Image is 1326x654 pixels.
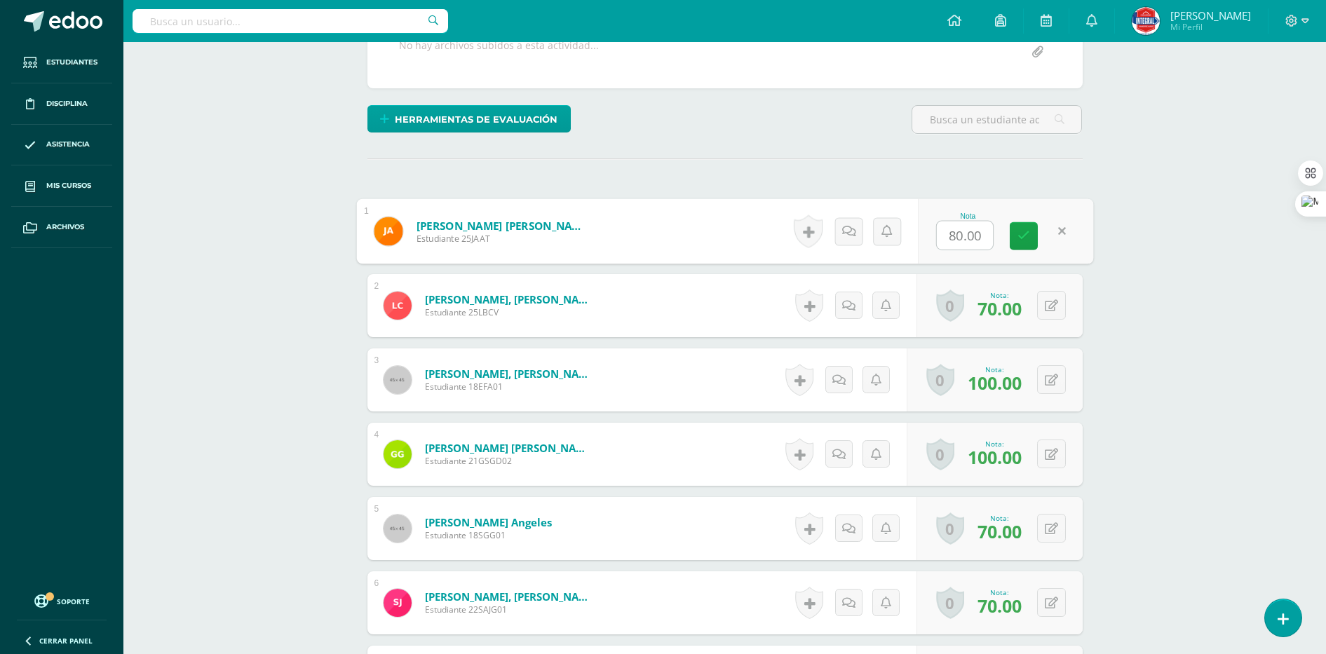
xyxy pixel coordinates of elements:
[1132,7,1160,35] img: 5b05793df8038e2f74dd67e63a03d3f6.png
[977,297,1022,320] span: 70.00
[17,591,107,610] a: Soporte
[395,107,557,132] span: Herramientas de evaluación
[425,367,593,381] a: [PERSON_NAME], [PERSON_NAME]
[425,529,552,541] span: Estudiante 18SGG01
[936,512,964,545] a: 0
[374,217,402,245] img: beede4ce1cf86d592f35a2e09c2c1014.png
[11,83,112,125] a: Disciplina
[968,439,1022,449] div: Nota:
[1170,8,1251,22] span: [PERSON_NAME]
[39,636,93,646] span: Cerrar panel
[937,222,993,250] input: 0-100.0
[425,455,593,467] span: Estudiante 21GSGD02
[912,106,1081,133] input: Busca un estudiante aquí...
[384,440,412,468] img: 0f07e9b6db308f9a05a14c80084f310b.png
[968,365,1022,374] div: Nota:
[425,292,593,306] a: [PERSON_NAME], [PERSON_NAME]
[46,98,88,109] span: Disciplina
[977,519,1022,543] span: 70.00
[384,589,412,617] img: 2aacdcabde66a895a3a893d6ea4c794b.png
[46,180,91,191] span: Mis cursos
[425,441,593,455] a: [PERSON_NAME] [PERSON_NAME]
[977,594,1022,618] span: 70.00
[46,57,97,68] span: Estudiantes
[46,139,90,150] span: Asistencia
[926,364,954,396] a: 0
[133,9,448,33] input: Busca un usuario...
[416,233,589,245] span: Estudiante 25JAAT
[936,212,1000,220] div: Nota
[425,306,593,318] span: Estudiante 25LBCV
[367,105,571,132] a: Herramientas de evaluación
[11,165,112,207] a: Mis cursos
[968,445,1022,469] span: 100.00
[977,587,1022,597] div: Nota:
[57,597,90,606] span: Soporte
[936,587,964,619] a: 0
[11,42,112,83] a: Estudiantes
[1170,21,1251,33] span: Mi Perfil
[425,604,593,615] span: Estudiante 22SAJG01
[968,371,1022,395] span: 100.00
[425,515,552,529] a: [PERSON_NAME] Angeles
[46,222,84,233] span: Archivos
[425,590,593,604] a: [PERSON_NAME], [PERSON_NAME]
[425,381,593,393] span: Estudiante 18EFA01
[926,438,954,470] a: 0
[384,515,412,543] img: 45x45
[399,39,599,66] div: No hay archivos subidos a esta actividad...
[977,513,1022,523] div: Nota:
[384,292,412,320] img: 5fec71fa2990db3dc10ff4b76e91ecaa.png
[11,125,112,166] a: Asistencia
[11,207,112,248] a: Archivos
[977,290,1022,300] div: Nota:
[416,218,589,233] a: [PERSON_NAME] [PERSON_NAME]
[384,366,412,394] img: 45x45
[936,289,964,322] a: 0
